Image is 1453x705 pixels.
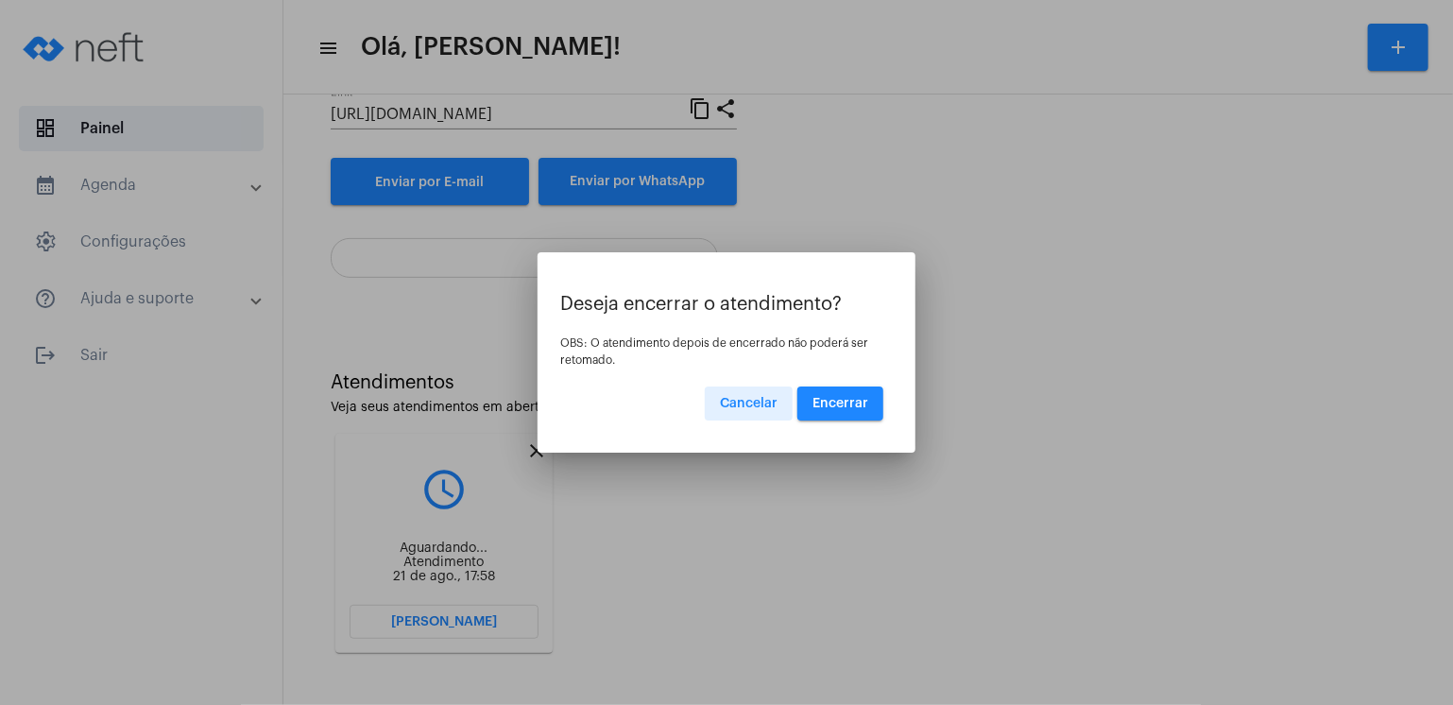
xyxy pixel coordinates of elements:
[560,337,868,366] span: OBS: O atendimento depois de encerrado não poderá ser retomado.
[812,397,868,410] span: Encerrar
[797,387,883,421] button: Encerrar
[560,294,893,315] p: Deseja encerrar o atendimento?
[705,387,793,421] button: Cancelar
[720,397,778,410] span: Cancelar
